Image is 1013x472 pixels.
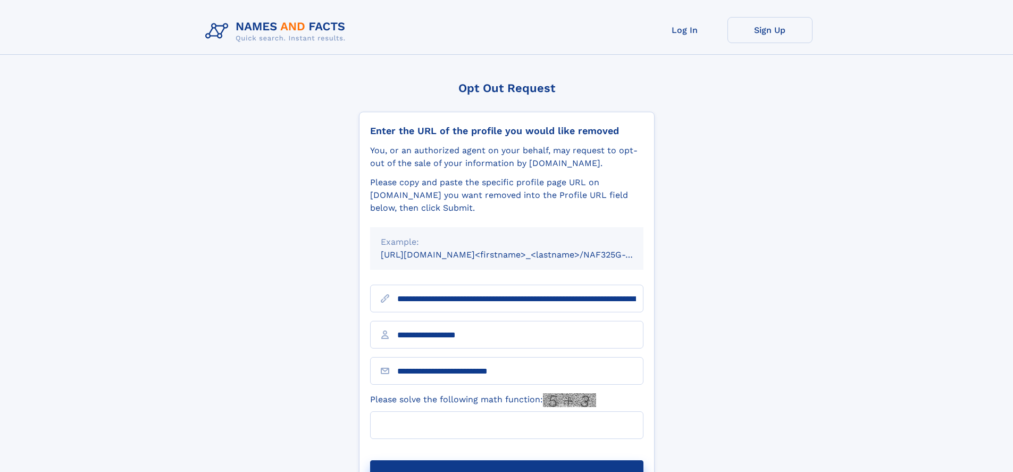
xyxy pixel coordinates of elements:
a: Log In [642,17,727,43]
div: Opt Out Request [359,81,655,95]
small: [URL][DOMAIN_NAME]<firstname>_<lastname>/NAF325G-xxxxxxxx [381,250,664,260]
a: Sign Up [727,17,813,43]
label: Please solve the following math function: [370,393,596,407]
div: You, or an authorized agent on your behalf, may request to opt-out of the sale of your informatio... [370,144,643,170]
div: Example: [381,236,633,249]
img: Logo Names and Facts [201,17,354,46]
div: Please copy and paste the specific profile page URL on [DOMAIN_NAME] you want removed into the Pr... [370,176,643,214]
div: Enter the URL of the profile you would like removed [370,125,643,137]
